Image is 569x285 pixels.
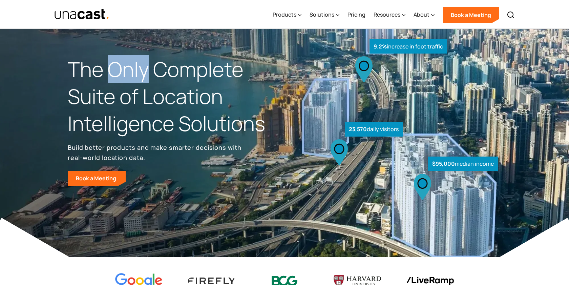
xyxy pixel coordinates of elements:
[443,7,499,23] a: Book a Meeting
[54,8,109,20] img: Unacast text logo
[54,8,109,20] a: home
[414,1,435,29] div: About
[349,125,367,133] strong: 23,570
[188,278,235,284] img: Firefly Advertising logo
[347,1,365,29] a: Pricing
[507,11,515,19] img: Search icon
[428,157,498,171] div: median income
[273,1,301,29] div: Products
[374,43,387,50] strong: 9.2%
[273,11,296,19] div: Products
[68,56,284,137] h1: The Only Complete Suite of Location Intelligence Solutions
[345,122,403,137] div: daily visitors
[310,1,339,29] div: Solutions
[414,11,429,19] div: About
[374,1,405,29] div: Resources
[370,39,447,54] div: increase in foot traffic
[310,11,334,19] div: Solutions
[432,160,455,167] strong: $95,000
[68,171,126,186] a: Book a Meeting
[374,11,400,19] div: Resources
[68,142,244,163] p: Build better products and make smarter decisions with real-world location data.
